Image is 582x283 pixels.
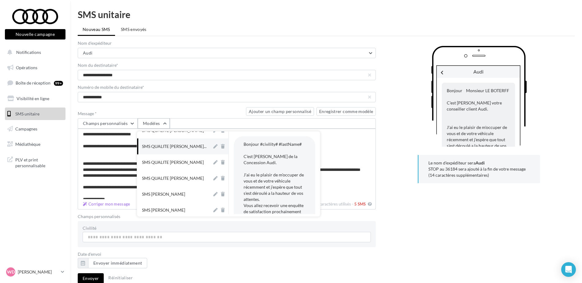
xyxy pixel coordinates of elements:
[78,48,376,58] button: Audi
[16,50,41,55] span: Notifications
[16,65,37,70] span: Opérations
[476,160,485,165] b: Audi
[142,159,204,165] div: SMS QUALITE [PERSON_NAME]
[78,10,575,19] div: SMS unitaire
[137,202,209,218] button: SMS [PERSON_NAME]
[4,76,67,89] a: Boîte de réception99+
[83,226,371,230] div: Civilité
[354,202,366,206] span: 5 SMS
[78,41,376,45] label: Nom d'expéditeur
[17,96,49,101] span: Visibilité en ligne
[561,262,576,277] div: Open Intercom Messenger
[473,69,483,74] span: Audi
[80,200,133,208] button: 617 caractères utilisés - 5 SMS
[442,83,515,270] div: Bonjour Monsieur LE BOTERFF C'est [PERSON_NAME] votre conseiller client Audi. J'ai eu le plaisir ...
[15,126,37,131] span: Campagnes
[4,108,67,120] a: SMS unitaire
[54,81,63,86] div: 99+
[137,170,209,186] button: SMS QUALITE [PERSON_NAME]
[142,143,207,149] span: SMS QUALITE [PERSON_NAME]...
[4,138,67,151] a: Médiathèque
[78,85,376,89] label: Numéro de mobile du destinataire
[311,202,353,206] span: 617 caractères utilisés -
[137,186,209,202] button: SMS [PERSON_NAME]
[4,46,64,59] button: Notifications
[4,153,67,171] a: PLV et print personnalisable
[367,200,373,208] button: Corriger mon message 617 caractères utilisés - 5 SMS
[5,29,65,40] button: Nouvelle campagne
[78,214,376,219] label: Champs personnalisés
[78,258,147,268] button: Envoyer immédiatement
[142,175,204,181] div: SMS QUALITE [PERSON_NAME]
[83,50,92,55] span: Audi
[78,111,244,116] label: Message *
[428,160,530,178] p: Le nom d'expéditeur sera STOP au 36184 sera ajouté à la fin de votre message (14 caractères suppl...
[15,111,39,116] span: SMS unitaire
[4,92,67,105] a: Visibilité en ligne
[78,63,376,67] label: Nom du destinataire
[4,61,67,74] a: Opérations
[137,154,209,170] button: SMS QUALITE [PERSON_NAME]
[7,269,15,275] span: WD
[121,27,147,32] span: SMS envoyés
[18,269,58,275] p: [PERSON_NAME]
[15,156,63,169] span: PLV et print personnalisable
[5,266,65,278] a: WD [PERSON_NAME]
[142,207,185,213] div: SMS [PERSON_NAME]
[15,141,40,147] span: Médiathèque
[78,252,376,256] label: Date d'envoi
[316,107,376,116] button: Enregistrer comme modèle
[16,80,50,85] span: Boîte de réception
[137,138,209,154] button: SMS QUALITE [PERSON_NAME]...
[142,191,185,197] div: SMS [PERSON_NAME]
[88,258,147,268] button: Envoyer immédiatement
[106,274,135,281] button: Réinitialiser
[78,118,138,129] button: Champs personnalisés
[4,123,67,135] a: Campagnes
[246,107,314,116] button: Ajouter un champ personnalisé
[138,118,170,129] button: Modèles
